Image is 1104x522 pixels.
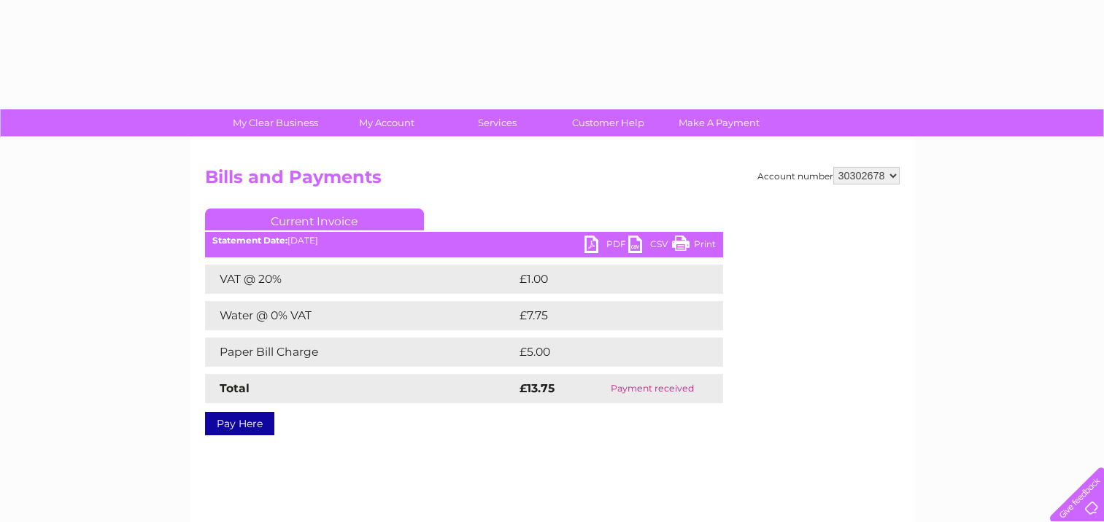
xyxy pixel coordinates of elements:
[516,338,690,367] td: £5.00
[326,109,447,136] a: My Account
[205,265,516,294] td: VAT @ 20%
[757,167,900,184] div: Account number
[584,235,628,257] a: PDF
[659,109,779,136] a: Make A Payment
[437,109,557,136] a: Services
[672,235,716,257] a: Print
[516,265,688,294] td: £1.00
[205,235,723,246] div: [DATE]
[516,301,688,330] td: £7.75
[582,374,723,403] td: Payment received
[205,412,274,435] a: Pay Here
[205,209,424,230] a: Current Invoice
[220,381,250,395] strong: Total
[215,109,336,136] a: My Clear Business
[628,235,672,257] a: CSV
[205,301,516,330] td: Water @ 0% VAT
[205,167,900,195] h2: Bills and Payments
[520,381,555,395] strong: £13.75
[548,109,668,136] a: Customer Help
[205,338,516,367] td: Paper Bill Charge
[212,235,287,246] b: Statement Date:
